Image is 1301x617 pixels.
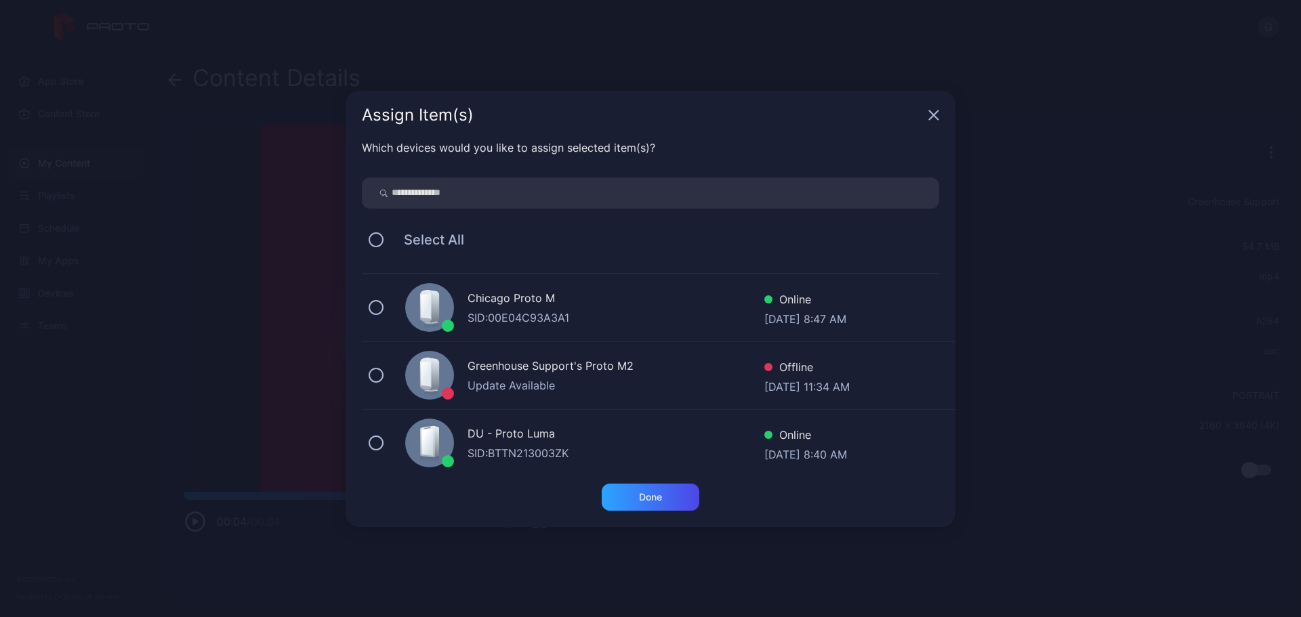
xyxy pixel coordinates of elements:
span: Select All [390,232,464,248]
div: Chicago Proto M [468,290,764,310]
div: Done [639,492,662,503]
div: Which devices would you like to assign selected item(s)? [362,140,939,156]
div: Update Available [468,377,764,393]
div: SID: 00E04C93A3A1 [468,310,764,326]
div: Online [764,291,846,311]
div: [DATE] 11:34 AM [764,379,850,392]
div: Online [764,427,847,446]
button: Done [602,484,699,511]
div: Assign Item(s) [362,107,923,123]
div: Greenhouse Support's Proto M2 [468,358,764,377]
div: DU - Proto Luma [468,425,764,445]
div: SID: BTTN213003ZK [468,445,764,461]
div: [DATE] 8:47 AM [764,311,846,324]
div: [DATE] 8:40 AM [764,446,847,460]
div: Offline [764,359,850,379]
